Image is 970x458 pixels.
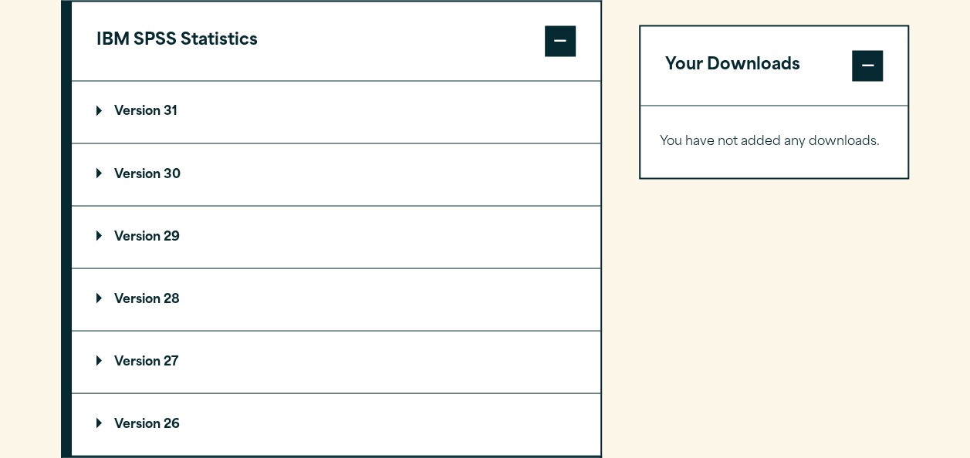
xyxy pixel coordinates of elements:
[72,393,600,455] summary: Version 26
[640,105,908,177] div: Your Downloads
[640,26,908,105] button: Your Downloads
[72,143,600,205] summary: Version 30
[96,231,180,243] p: Version 29
[72,331,600,392] summary: Version 27
[660,130,889,153] p: You have not added any downloads.
[72,268,600,330] summary: Version 28
[72,2,600,80] button: IBM SPSS Statistics
[72,80,600,456] div: IBM SPSS Statistics
[96,106,177,118] p: Version 31
[96,418,180,430] p: Version 26
[72,81,600,143] summary: Version 31
[96,168,181,180] p: Version 30
[96,355,178,368] p: Version 27
[72,206,600,268] summary: Version 29
[96,293,180,305] p: Version 28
